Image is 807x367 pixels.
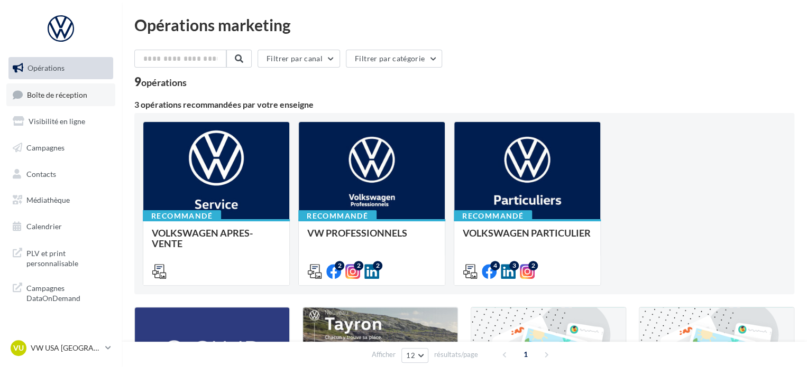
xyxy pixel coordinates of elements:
[354,261,363,270] div: 2
[27,63,65,72] span: Opérations
[517,346,534,363] span: 1
[13,343,24,353] span: VU
[6,137,115,159] a: Campagnes
[6,83,115,106] a: Boîte de réception
[26,169,56,178] span: Contacts
[307,227,407,239] span: VW PROFESSIONNELS
[373,261,382,270] div: 2
[509,261,519,270] div: 3
[463,227,591,239] span: VOLKSWAGEN PARTICULIER
[372,350,396,360] span: Afficher
[26,246,109,269] span: PLV et print personnalisable
[258,50,340,68] button: Filtrer par canal
[6,57,115,79] a: Opérations
[6,189,115,211] a: Médiathèque
[134,100,794,109] div: 3 opérations recommandées par votre enseigne
[26,281,109,304] span: Campagnes DataOnDemand
[141,78,187,87] div: opérations
[31,343,101,353] p: VW USA [GEOGRAPHIC_DATA]
[134,17,794,33] div: Opérations marketing
[490,261,500,270] div: 4
[134,76,187,88] div: 9
[454,210,532,222] div: Recommandé
[528,261,538,270] div: 2
[335,261,344,270] div: 2
[434,350,478,360] span: résultats/page
[401,348,428,363] button: 12
[406,351,415,360] span: 12
[27,90,87,99] span: Boîte de réception
[6,215,115,238] a: Calendrier
[346,50,442,68] button: Filtrer par catégorie
[6,163,115,185] a: Contacts
[26,222,62,231] span: Calendrier
[6,242,115,273] a: PLV et print personnalisable
[26,143,65,152] span: Campagnes
[6,277,115,308] a: Campagnes DataOnDemand
[143,210,221,222] div: Recommandé
[29,117,85,126] span: Visibilité en ligne
[6,110,115,133] a: Visibilité en ligne
[26,195,70,204] span: Médiathèque
[8,338,113,358] a: VU VW USA [GEOGRAPHIC_DATA]
[298,210,377,222] div: Recommandé
[152,227,253,249] span: VOLKSWAGEN APRES-VENTE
